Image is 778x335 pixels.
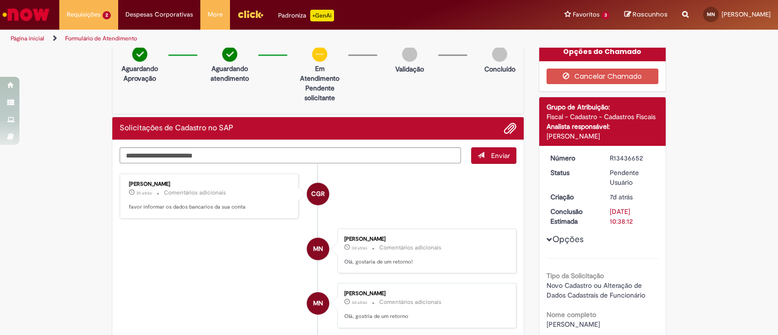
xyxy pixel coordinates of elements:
[237,7,264,21] img: click_logo_yellow_360x200.png
[136,190,152,196] time: 28/08/2025 08:24:52
[610,193,633,201] time: 21/08/2025 14:38:09
[129,203,291,211] p: favor informar os dados bancarios da sua conta
[1,5,51,24] img: ServiceNow
[313,237,323,261] span: MN
[103,11,111,19] span: 2
[352,300,367,305] time: 25/08/2025 18:13:32
[547,102,659,112] div: Grupo de Atribuição:
[707,11,715,18] span: MN
[402,47,417,62] img: img-circle-grey.png
[547,131,659,141] div: [PERSON_NAME]
[484,64,515,74] p: Concluído
[543,207,603,226] dt: Conclusão Estimada
[352,245,367,251] time: 25/08/2025 18:13:51
[610,192,655,202] div: 21/08/2025 14:38:09
[11,35,44,42] a: Página inicial
[313,292,323,315] span: MN
[573,10,600,19] span: Favoritos
[610,168,655,187] div: Pendente Usuário
[164,189,226,197] small: Comentários adicionais
[311,182,325,206] span: CGR
[601,11,610,19] span: 3
[543,153,603,163] dt: Número
[547,69,659,84] button: Cancelar Chamado
[116,64,163,83] p: Aguardando Aprovação
[310,10,334,21] p: +GenAi
[352,300,367,305] span: 3d atrás
[504,122,516,135] button: Adicionar anexos
[278,10,334,21] div: Padroniza
[125,10,193,19] span: Despesas Corporativas
[491,151,510,160] span: Enviar
[610,193,633,201] span: 7d atrás
[120,124,233,133] h2: Solicitações de Cadastro no SAP Histórico de tíquete
[344,258,506,266] p: Olá, gostaria de um retorno!
[296,83,343,103] p: Pendente solicitante
[547,310,596,319] b: Nome completo
[296,64,343,83] p: Em Atendimento
[543,168,603,177] dt: Status
[344,236,506,242] div: [PERSON_NAME]
[67,10,101,19] span: Requisições
[307,183,329,205] div: Camila Garcia Rafael
[312,47,327,62] img: circle-minus.png
[307,238,329,260] div: Milena Da Silva Neves
[547,271,604,280] b: Tipo da Solicitação
[344,313,506,320] p: Olá, gostria de um retorno
[471,147,516,164] button: Enviar
[539,42,666,61] div: Opções do Chamado
[395,64,424,74] p: Validação
[492,47,507,62] img: img-circle-grey.png
[624,10,668,19] a: Rascunhos
[65,35,137,42] a: Formulário de Atendimento
[132,47,147,62] img: check-circle-green.png
[379,244,442,252] small: Comentários adicionais
[379,298,442,306] small: Comentários adicionais
[136,190,152,196] span: 3h atrás
[610,207,655,226] div: [DATE] 10:38:12
[610,153,655,163] div: R13436652
[7,30,512,48] ul: Trilhas de página
[722,10,771,18] span: [PERSON_NAME]
[547,320,600,329] span: [PERSON_NAME]
[208,10,223,19] span: More
[352,245,367,251] span: 3d atrás
[633,10,668,19] span: Rascunhos
[222,47,237,62] img: check-circle-green.png
[543,192,603,202] dt: Criação
[206,64,253,83] p: Aguardando atendimento
[120,147,461,164] textarea: Digite sua mensagem aqui...
[129,181,291,187] div: [PERSON_NAME]
[344,291,506,297] div: [PERSON_NAME]
[307,292,329,315] div: Milena Da Silva Neves
[547,281,645,300] span: Novo Cadastro ou Alteração de Dados Cadastrais de Funcionário
[547,112,659,122] div: Fiscal - Cadastro - Cadastros Fiscais
[547,122,659,131] div: Analista responsável:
